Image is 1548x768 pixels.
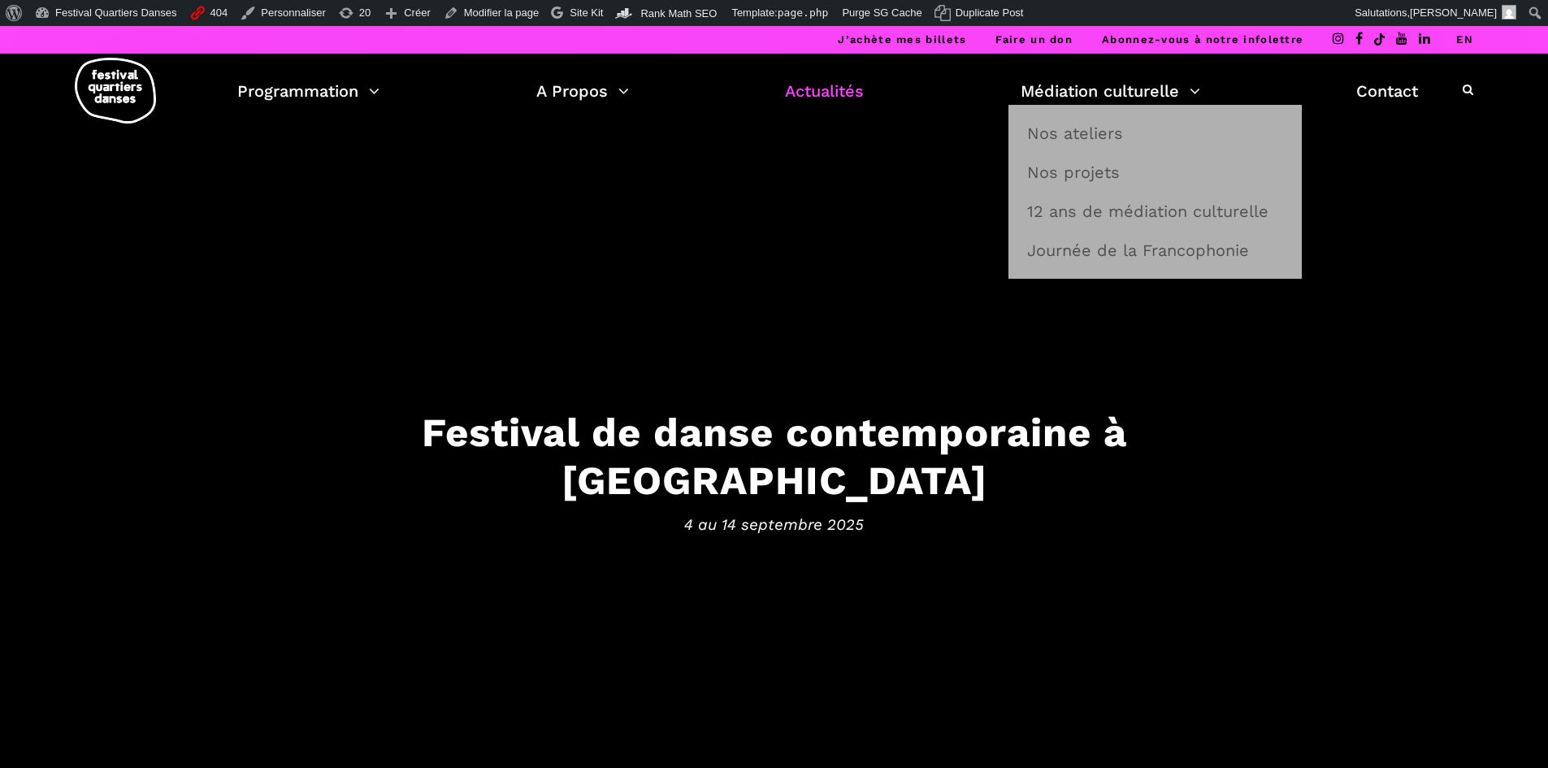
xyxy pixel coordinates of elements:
[995,33,1073,46] a: Faire un don
[1017,232,1293,269] a: Journée de la Francophonie
[778,7,829,19] span: page.php
[75,58,156,124] img: logo-fqd-med
[640,7,717,20] span: Rank Math SEO
[1017,115,1293,152] a: Nos ateliers
[1356,77,1418,105] a: Contact
[1102,33,1303,46] a: Abonnez-vous à notre infolettre
[271,409,1278,505] h3: Festival de danse contemporaine à [GEOGRAPHIC_DATA]
[570,7,603,19] span: Site Kit
[271,512,1278,536] span: 4 au 14 septembre 2025
[1021,77,1200,105] a: Médiation culturelle
[1017,154,1293,191] a: Nos projets
[785,77,864,105] a: Actualités
[838,33,966,46] a: J’achète mes billets
[237,77,379,105] a: Programmation
[1456,33,1473,46] a: EN
[1017,193,1293,230] a: 12 ans de médiation culturelle
[1410,7,1497,19] span: [PERSON_NAME]
[536,77,629,105] a: A Propos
